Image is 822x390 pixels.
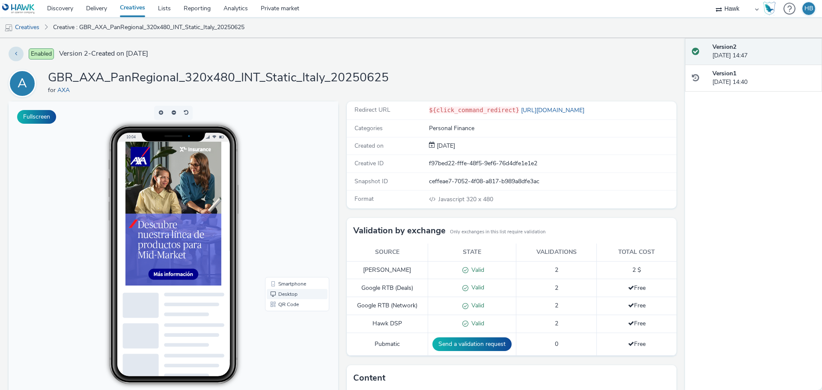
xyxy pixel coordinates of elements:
div: [DATE] 14:40 [712,69,815,87]
span: Version 2 - Created on [DATE] [59,49,148,59]
span: for [48,86,57,94]
span: Valid [468,283,484,292]
span: 0 [555,340,558,348]
div: [DATE] 14:47 [712,43,815,60]
button: Send a validation request [432,337,512,351]
span: Desktop [270,190,289,195]
h1: GBR_AXA_PanRegional_320x480_INT_Static_Italy_20250625 [48,70,389,86]
img: mobile [4,24,13,32]
td: Google RTB (Deals) [347,279,428,297]
span: Valid [468,301,484,310]
li: Desktop [258,188,319,198]
td: Hawk DSP [347,315,428,333]
small: Only exchanges in this list require validation [450,229,545,235]
span: Redirect URL [354,106,390,114]
span: Free [628,340,646,348]
div: HB [804,2,813,15]
code: ${click_command_redirect} [429,107,519,113]
div: Creation 25 June 2025, 14:40 [435,142,455,150]
span: 10:04 [118,33,127,38]
span: Created on [354,142,384,150]
strong: Version 1 [712,69,736,77]
strong: Version 2 [712,43,736,51]
div: A [18,71,27,95]
span: Categories [354,124,383,132]
button: Fullscreen [17,110,56,124]
span: Snapshot ID [354,177,388,185]
div: f97bed22-fffe-48f5-9ef6-76d4dfe1e1e2 [429,159,676,168]
span: 2 [555,284,558,292]
span: QR Code [270,200,290,205]
div: Personal Finance [429,124,676,133]
span: Free [628,319,646,327]
th: Total cost [597,244,676,261]
a: A [9,79,39,87]
img: Hawk Academy [763,2,776,15]
div: ceffeae7-7052-4f08-a817-b989a8dfe3ac [429,177,676,186]
span: 2 [555,266,558,274]
span: Free [628,284,646,292]
span: Format [354,195,374,203]
a: AXA [57,86,73,94]
a: Creative : GBR_AXA_PanRegional_320x480_INT_Static_Italy_20250625 [49,17,249,38]
span: 320 x 480 [438,195,493,203]
td: [PERSON_NAME] [347,261,428,279]
span: 2 [555,319,558,327]
span: Smartphone [270,180,298,185]
th: Validations [516,244,597,261]
th: Source [347,244,428,261]
li: QR Code [258,198,319,208]
span: Free [628,301,646,310]
span: Valid [468,319,484,327]
span: Enabled [29,48,54,60]
span: 2 [555,301,558,310]
h3: Content [353,372,385,384]
a: [URL][DOMAIN_NAME] [519,106,588,114]
th: State [428,244,516,261]
span: [DATE] [435,142,455,150]
h3: Validation by exchange [353,224,446,237]
img: undefined Logo [2,3,35,14]
span: Valid [468,266,484,274]
td: Google RTB (Network) [347,297,428,315]
span: Creative ID [354,159,384,167]
td: Pubmatic [347,333,428,355]
span: Javascript [438,195,466,203]
span: 2 $ [632,266,641,274]
a: Hawk Academy [763,2,779,15]
li: Smartphone [258,177,319,188]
